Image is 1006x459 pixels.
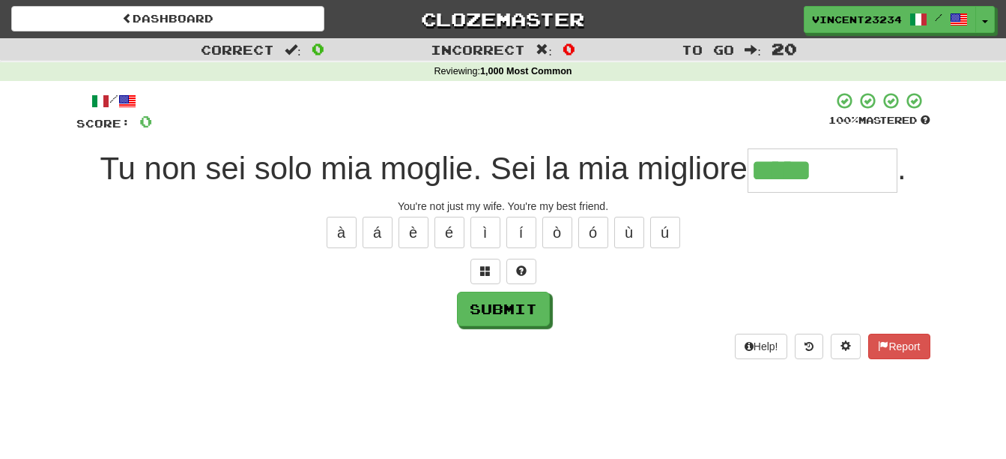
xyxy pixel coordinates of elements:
div: / [76,91,152,110]
span: / [935,12,942,22]
span: 100 % [828,114,858,126]
span: 20 [772,40,797,58]
span: . [897,151,906,186]
div: Mastered [828,114,930,127]
button: è [399,217,428,248]
span: Incorrect [431,42,525,57]
div: You're not just my wife. You're my best friend. [76,199,930,214]
button: Switch sentence to multiple choice alt+p [470,259,500,284]
span: To go [682,42,734,57]
button: á [363,217,393,248]
a: Clozemaster [347,6,660,32]
button: ù [614,217,644,248]
span: : [745,43,761,56]
button: Round history (alt+y) [795,334,823,359]
span: Vincent23234 [812,13,902,26]
span: : [536,43,552,56]
span: Tu non sei solo mia moglie. Sei la mia migliore [100,151,747,186]
span: : [285,43,301,56]
button: ó [578,217,608,248]
button: Single letter hint - you only get 1 per sentence and score half the points! alt+h [506,259,536,284]
a: Vincent23234 / [804,6,976,33]
span: Score: [76,117,130,130]
button: ì [470,217,500,248]
button: Help! [735,334,788,359]
a: Dashboard [11,6,324,31]
button: ú [650,217,680,248]
span: 0 [563,40,575,58]
strong: 1,000 Most Common [480,66,572,76]
span: 0 [312,40,324,58]
button: Report [868,334,930,359]
span: Correct [201,42,274,57]
button: Submit [457,292,550,326]
button: ò [542,217,572,248]
button: à [327,217,357,248]
button: é [434,217,464,248]
button: í [506,217,536,248]
span: 0 [139,112,152,130]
